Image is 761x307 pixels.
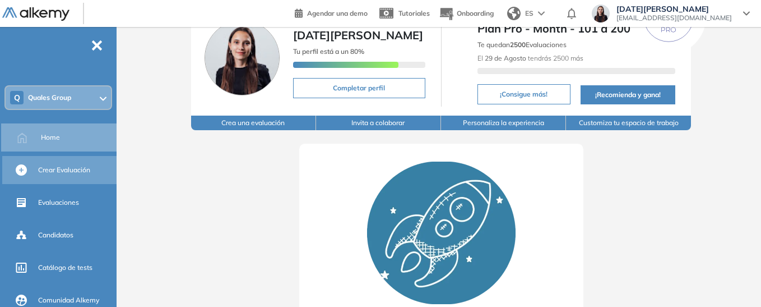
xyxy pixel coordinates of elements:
b: 29 de Agosto [485,54,526,62]
span: Tu perfil está a un 80% [293,47,364,56]
img: Foto de perfil [205,20,280,95]
button: Crea una evaluación [191,116,316,130]
button: ¡Consigue más! [477,84,570,104]
div: Widget de chat [559,177,761,307]
span: [DATE][PERSON_NAME] [293,28,423,42]
span: Te quedan Evaluaciones [477,40,567,49]
b: 2500 [510,40,526,49]
button: Invita a colaborar [316,116,441,130]
img: Rocket [367,162,516,304]
span: Q [14,93,20,102]
button: Onboarding [439,2,494,26]
span: Onboarding [457,9,494,17]
span: [DATE][PERSON_NAME] [616,4,732,13]
span: Crear Evaluación [38,165,90,175]
button: Customiza tu espacio de trabajo [566,116,691,130]
a: Agendar una demo [295,6,368,19]
span: Home [41,132,60,143]
span: Tutoriales [398,9,430,17]
span: El tendrás 2500 más [477,54,583,62]
img: Logo [2,7,69,21]
span: Catálogo de tests [38,263,92,273]
span: [EMAIL_ADDRESS][DOMAIN_NAME] [616,13,732,22]
span: Quales Group [28,93,71,102]
span: Candidatos [38,230,73,240]
span: Evaluaciones [38,198,79,208]
span: ES [525,8,533,19]
span: Plan Pro - Month - 101 a 200 [477,20,676,37]
img: world [507,7,521,20]
button: ¡Recomienda y gana! [581,85,676,104]
span: Agendar una demo [307,9,368,17]
img: arrow [538,11,545,16]
button: Completar perfil [293,78,425,98]
button: Personaliza la experiencia [441,116,566,130]
span: Comunidad Alkemy [38,295,99,305]
iframe: Chat Widget [559,177,761,307]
